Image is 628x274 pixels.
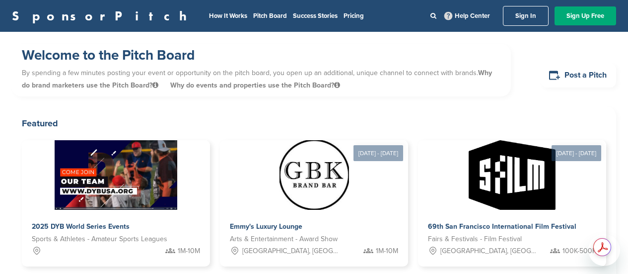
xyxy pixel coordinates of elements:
[440,246,537,257] span: [GEOGRAPHIC_DATA], [GEOGRAPHIC_DATA]
[22,46,501,64] h1: Welcome to the Pitch Board
[170,81,340,90] span: Why do events and properties use the Pitch Board?
[32,222,130,231] span: 2025 DYB World Series Events
[242,246,339,257] span: [GEOGRAPHIC_DATA], [GEOGRAPHIC_DATA]
[55,140,177,210] img: Sponsorpitch &
[230,234,338,245] span: Arts & Entertainment - Award Show
[12,9,193,22] a: SponsorPitch
[428,234,522,245] span: Fairs & Festivals - Film Festival
[22,116,606,130] h2: Featured
[22,140,210,267] a: Sponsorpitch & 2025 DYB World Series Events Sports & Athletes - Amateur Sports Leagues 1M-10M
[503,6,549,26] a: Sign In
[469,140,556,210] img: Sponsorpitch &
[230,222,302,231] span: Emmy's Luxury Lounge
[562,246,596,257] span: 100K-500K
[376,246,398,257] span: 1M-10M
[428,222,576,231] span: 69th San Francisco International Film Festival
[588,234,620,266] iframe: Button to launch messaging window
[293,12,338,20] a: Success Stories
[32,234,167,245] span: Sports & Athletes - Amateur Sports Leagues
[344,12,364,20] a: Pricing
[220,124,408,267] a: [DATE] - [DATE] Sponsorpitch & Emmy's Luxury Lounge Arts & Entertainment - Award Show [GEOGRAPHIC...
[552,145,601,161] div: [DATE] - [DATE]
[555,6,616,25] a: Sign Up Free
[442,10,492,22] a: Help Center
[279,140,349,210] img: Sponsorpitch &
[22,64,501,94] p: By spending a few minutes posting your event or opportunity on the pitch board, you open up an ad...
[178,246,200,257] span: 1M-10M
[418,124,606,267] a: [DATE] - [DATE] Sponsorpitch & 69th San Francisco International Film Festival Fairs & Festivals -...
[253,12,287,20] a: Pitch Board
[209,12,247,20] a: How It Works
[353,145,403,161] div: [DATE] - [DATE]
[541,63,616,88] a: Post a Pitch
